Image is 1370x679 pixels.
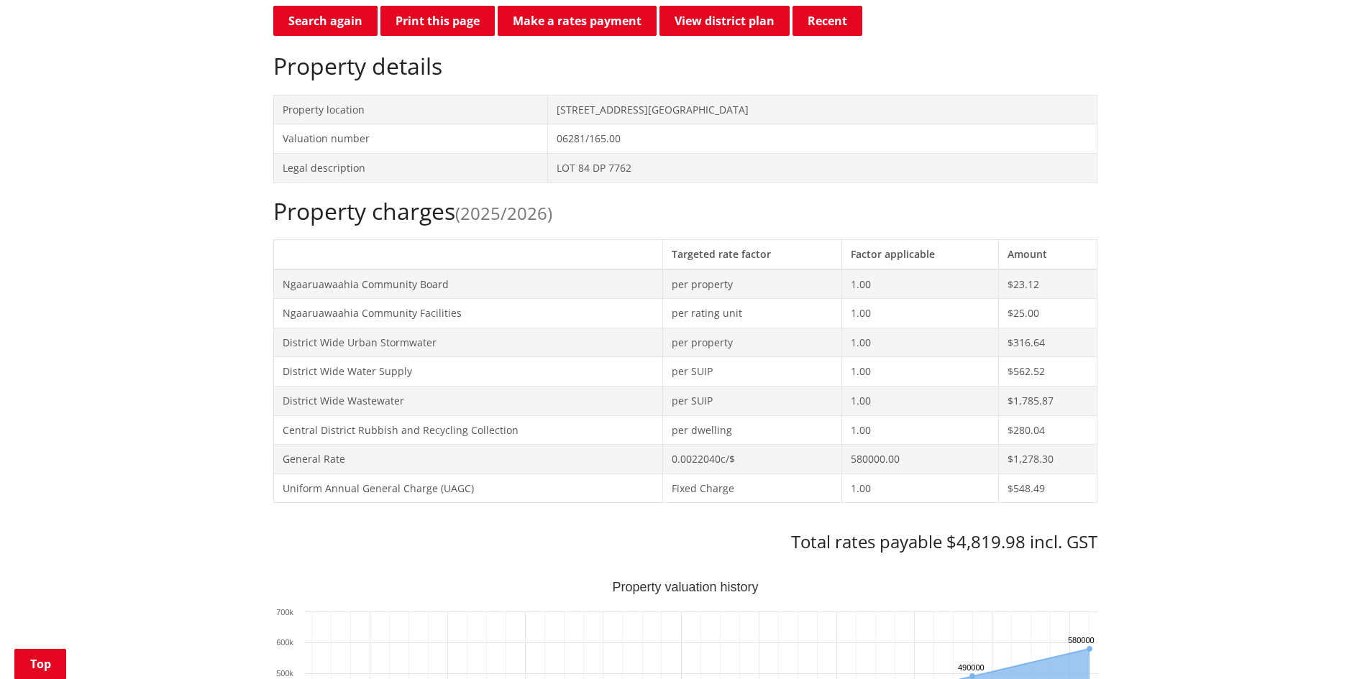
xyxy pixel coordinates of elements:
[273,386,662,415] td: District Wide Wastewater
[999,239,1097,269] th: Amount
[273,269,662,299] td: Ngaaruawaahia Community Board
[14,649,66,679] a: Top
[612,580,758,594] text: Property valuation history
[999,474,1097,503] td: $548.49
[662,299,842,328] td: per rating unit
[662,357,842,387] td: per SUIP
[999,415,1097,445] td: $280.04
[842,239,999,269] th: Factor applicable
[999,445,1097,474] td: $1,278.30
[958,663,985,672] text: 490000
[999,328,1097,357] td: $316.64
[273,328,662,357] td: District Wide Urban Stormwater
[662,239,842,269] th: Targeted rate factor
[380,6,495,36] button: Print this page
[1304,619,1356,670] iframe: Messenger Launcher
[276,669,293,678] text: 500k
[548,124,1097,154] td: 06281/165.00
[662,328,842,357] td: per property
[662,445,842,474] td: 0.0022040c/$
[842,357,999,387] td: 1.00
[793,6,862,36] button: Recent
[273,415,662,445] td: Central District Rubbish and Recycling Collection
[842,445,999,474] td: 580000.00
[498,6,657,36] a: Make a rates payment
[273,153,548,183] td: Legal description
[548,153,1097,183] td: LOT 84 DP 7762
[276,638,293,647] text: 600k
[273,357,662,387] td: District Wide Water Supply
[276,608,293,616] text: 700k
[662,474,842,503] td: Fixed Charge
[273,95,548,124] td: Property location
[969,673,975,679] path: Wednesday, Jun 30, 12:00, 490,000. Capital Value.
[842,269,999,299] td: 1.00
[999,299,1097,328] td: $25.00
[842,328,999,357] td: 1.00
[662,386,842,415] td: per SUIP
[1068,636,1095,645] text: 580000
[662,415,842,445] td: per dwelling
[999,386,1097,415] td: $1,785.87
[548,95,1097,124] td: [STREET_ADDRESS][GEOGRAPHIC_DATA]
[999,269,1097,299] td: $23.12
[999,357,1097,387] td: $562.52
[273,445,662,474] td: General Rate
[273,124,548,154] td: Valuation number
[842,415,999,445] td: 1.00
[273,299,662,328] td: Ngaaruawaahia Community Facilities
[659,6,790,36] a: View district plan
[842,386,999,415] td: 1.00
[455,201,552,225] span: (2025/2026)
[842,299,999,328] td: 1.00
[273,474,662,503] td: Uniform Annual General Charge (UAGC)
[273,532,1097,553] h3: Total rates payable $4,819.98 incl. GST
[273,198,1097,225] h2: Property charges
[842,474,999,503] td: 1.00
[273,6,378,36] a: Search again
[1086,646,1092,652] path: Sunday, Jun 30, 12:00, 580,000. Capital Value.
[662,269,842,299] td: per property
[273,52,1097,80] h2: Property details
